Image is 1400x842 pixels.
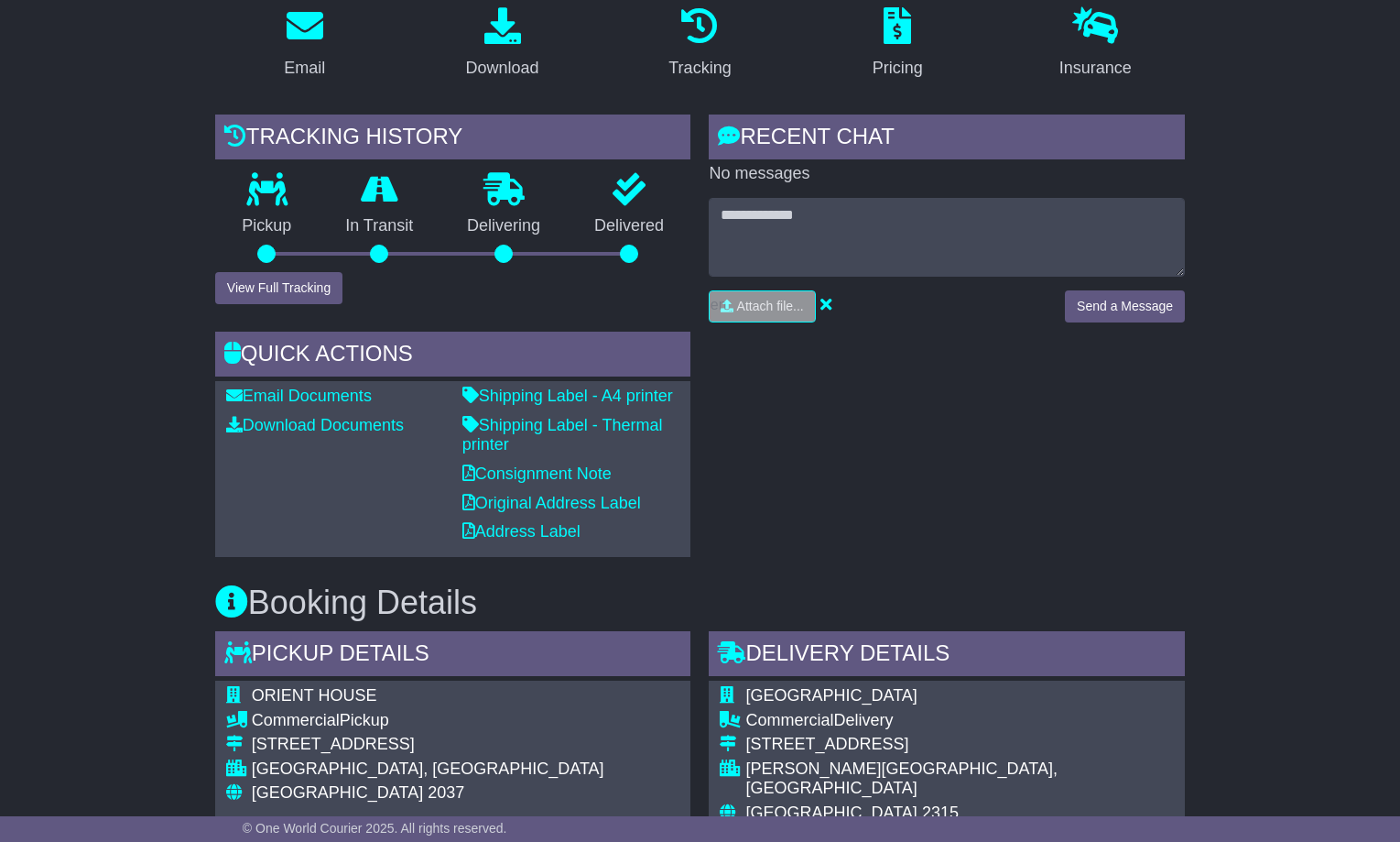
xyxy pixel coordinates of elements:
[922,804,959,822] span: 2315
[215,216,319,236] p: Pickup
[215,272,342,304] button: View Full Tracking
[454,1,551,87] a: Download
[226,416,404,434] a: Download Documents
[709,164,1185,184] p: No messages
[745,735,1174,755] div: [STREET_ADDRESS]
[428,783,464,802] span: 2037
[709,115,1185,164] div: RECENT CHAT
[252,735,604,755] div: [STREET_ADDRESS]
[745,711,833,729] span: Commercial
[1065,290,1185,323] button: Send a Message
[466,56,539,81] div: Download
[873,56,923,81] div: Pricing
[252,711,604,731] div: Pickup
[462,465,612,483] a: Consignment Note
[252,760,604,780] div: [GEOGRAPHIC_DATA], [GEOGRAPHIC_DATA]
[215,115,691,164] div: Tracking history
[252,686,377,705] span: ORIENT HOUSE
[319,216,440,236] p: In Transit
[568,216,691,236] p: Delivered
[215,585,1185,621] h3: Booking Details
[745,804,917,822] span: [GEOGRAPHIC_DATA]
[1059,56,1132,81] div: Insurance
[272,1,337,87] a: Email
[745,760,1174,799] div: [PERSON_NAME][GEOGRAPHIC_DATA], [GEOGRAPHIC_DATA]
[215,631,691,681] div: Pickup Details
[462,494,641,512] a: Original Address Label
[1047,1,1144,87] a: Insurance
[462,522,581,541] a: Address Label
[861,1,935,87] a: Pricing
[462,416,663,454] a: Shipping Label - Thermal printer
[226,387,372,405] a: Email Documents
[252,711,340,729] span: Commercial
[252,783,423,802] span: [GEOGRAPHIC_DATA]
[215,332,691,381] div: Quick Actions
[745,686,917,705] span: [GEOGRAPHIC_DATA]
[668,56,731,81] div: Tracking
[462,387,673,405] a: Shipping Label - A4 printer
[745,711,1174,731] div: Delivery
[657,1,743,87] a: Tracking
[440,216,568,236] p: Delivering
[709,631,1185,681] div: Delivery Details
[243,821,507,836] span: © One World Courier 2025. All rights reserved.
[284,56,325,81] div: Email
